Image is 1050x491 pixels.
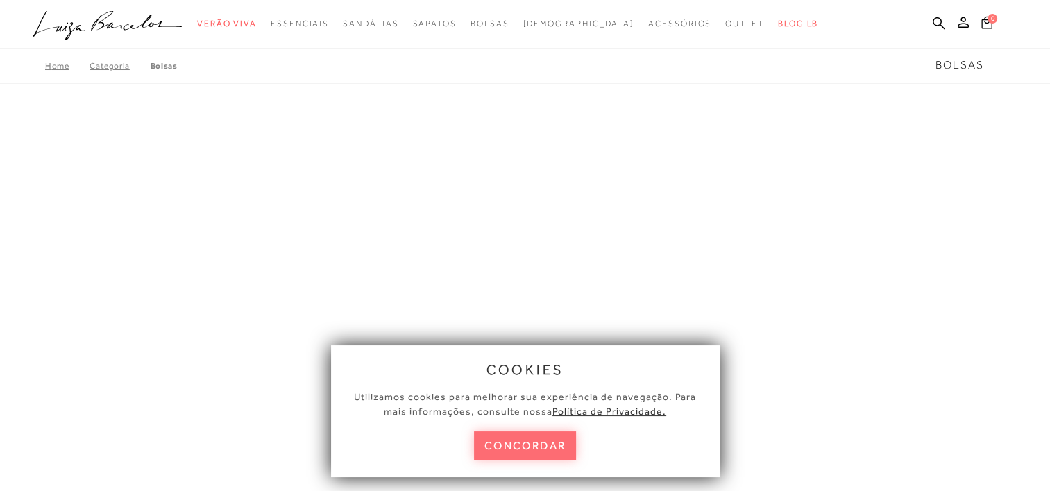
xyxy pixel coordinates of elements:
a: noSubCategoriesText [412,11,456,37]
a: Política de Privacidade. [552,406,666,417]
span: Essenciais [271,19,329,28]
span: Outlet [725,19,764,28]
a: noSubCategoriesText [725,11,764,37]
span: Bolsas [935,59,984,71]
span: BLOG LB [778,19,818,28]
a: noSubCategoriesText [343,11,398,37]
span: Verão Viva [197,19,257,28]
span: Acessórios [648,19,711,28]
span: Sandálias [343,19,398,28]
a: noSubCategoriesText [197,11,257,37]
a: noSubCategoriesText [471,11,509,37]
a: noSubCategoriesText [523,11,634,37]
span: Sapatos [412,19,456,28]
span: Bolsas [471,19,509,28]
a: noSubCategoriesText [648,11,711,37]
span: Utilizamos cookies para melhorar sua experiência de navegação. Para mais informações, consulte nossa [354,391,696,417]
button: 0 [977,15,997,34]
span: 0 [988,14,997,24]
a: Bolsas [151,61,178,71]
span: cookies [486,362,564,377]
a: BLOG LB [778,11,818,37]
span: [DEMOGRAPHIC_DATA] [523,19,634,28]
a: Categoria [90,61,150,71]
a: noSubCategoriesText [271,11,329,37]
a: Home [45,61,90,71]
button: concordar [474,431,577,460]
